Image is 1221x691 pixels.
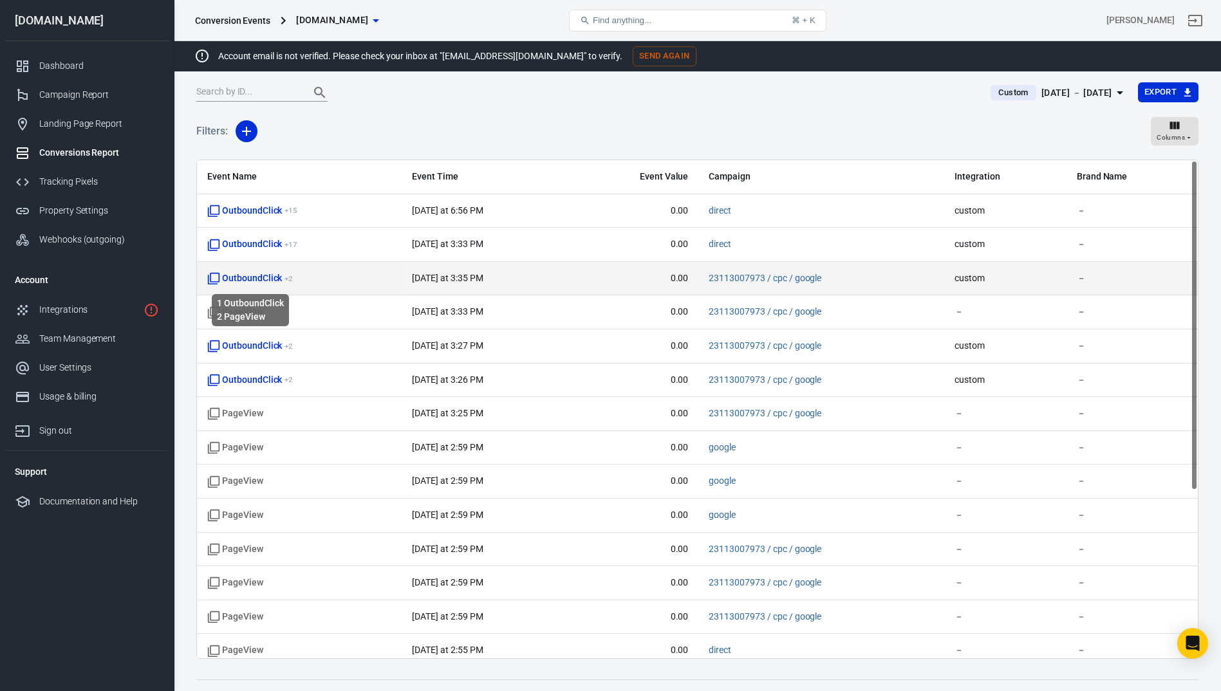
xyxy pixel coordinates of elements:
span: Integration [955,170,1056,183]
a: Integrations [5,295,169,324]
span: Event Value [581,170,689,183]
span: 0.00 [581,407,689,420]
span: Standard event name [207,509,263,522]
span: － [1077,374,1188,387]
div: Integrations [39,303,138,317]
span: Standard event name [207,543,263,556]
time: 2025-10-12T15:33:53+11:00 [412,306,483,317]
span: OutboundClick [207,374,293,387]
time: 2025-10-12T15:33:58+11:00 [412,239,483,249]
span: Standard event name [207,576,263,589]
span: － [955,407,1056,420]
span: － [955,611,1056,623]
span: 0.00 [581,644,689,657]
time: 2025-10-12T14:59:04+11:00 [412,611,483,622]
span: － [955,441,1056,454]
span: OutboundClick [207,340,293,353]
span: Standard event name [207,611,263,623]
button: Custom[DATE] － [DATE] [980,82,1137,104]
div: [DOMAIN_NAME] [5,15,169,26]
span: 0.00 [581,441,689,454]
sup: + 15 [284,206,297,215]
span: － [1077,340,1188,353]
span: 23113007973 / cpc / google [709,407,821,420]
span: direct [709,644,731,657]
a: 23113007973 / cpc / google [709,340,821,351]
a: google [709,442,736,452]
span: google [709,509,736,522]
span: － [1077,611,1188,623]
span: 0.00 [581,340,689,353]
span: direct [709,238,731,251]
span: custom [955,340,1056,353]
a: Tracking Pixels [5,167,169,196]
time: 2025-10-12T14:59:05+11:00 [412,442,483,452]
div: Property Settings [39,204,159,217]
span: 0.00 [581,272,689,285]
div: Usage & billing [39,390,159,403]
span: － [955,543,1056,556]
div: Webhooks (outgoing) [39,233,159,246]
span: Event Name [207,170,387,183]
span: custom [955,272,1056,285]
li: Support [5,456,169,487]
div: Tracking Pixels [39,175,159,189]
button: Find anything...⌘ + K [569,10,826,32]
a: 23113007973 / cpc / google [709,374,821,385]
span: － [955,576,1056,589]
a: Landing Page Report [5,109,169,138]
span: － [1077,543,1188,556]
a: 23113007973 / cpc / google [709,408,821,418]
a: Dashboard [5,51,169,80]
a: Property Settings [5,196,169,225]
li: 2 PageView [217,310,284,324]
a: direct [709,205,731,216]
button: Export [1138,82,1198,102]
span: － [955,509,1056,522]
a: 23113007973 / cpc / google [709,611,821,622]
a: User Settings [5,353,169,382]
span: 23113007973 / cpc / google [709,374,821,387]
span: Brand Name [1077,170,1188,183]
h5: Filters: [196,111,228,152]
a: Conversions Report [5,138,169,167]
span: 23113007973 / cpc / google [709,340,821,353]
svg: 1 networks not verified yet [144,302,159,318]
span: Campaign [709,170,889,183]
a: 23113007973 / cpc / google [709,273,821,283]
a: 23113007973 / cpc / google [709,544,821,554]
span: － [1077,205,1188,217]
time: 2025-10-12T14:59:05+11:00 [412,544,483,554]
span: thetrustedshopper.com [296,12,368,28]
span: 23113007973 / cpc / google [709,543,821,556]
span: 0.00 [581,543,689,556]
div: scrollable content [197,160,1198,658]
span: Find anything... [593,15,651,25]
span: 0.00 [581,611,689,623]
div: Sign out [39,424,159,438]
span: － [1077,407,1188,420]
span: Standard event name [207,306,263,318]
span: OutboundClick [207,238,297,251]
a: Sign out [5,411,169,445]
span: Standard event name [207,475,263,488]
span: OutboundClick [207,272,293,285]
span: 0.00 [581,509,689,522]
time: 2025-10-12T15:35:54+11:00 [412,273,483,283]
span: － [1077,238,1188,251]
sup: + 17 [284,240,297,249]
time: 2025-10-12T18:56:47+11:00 [412,205,483,216]
span: OutboundClick [207,205,297,217]
span: Standard event name [207,644,263,657]
span: － [1077,475,1188,488]
div: Campaign Report [39,88,159,102]
time: 2025-10-12T14:59:05+11:00 [412,475,483,486]
a: 23113007973 / cpc / google [709,577,821,587]
a: direct [709,239,731,249]
span: 0.00 [581,475,689,488]
div: [DATE] － [DATE] [1041,85,1112,101]
span: 0.00 [581,576,689,589]
button: Search [304,77,335,108]
div: Conversion Events [195,14,270,27]
span: 0.00 [581,374,689,387]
